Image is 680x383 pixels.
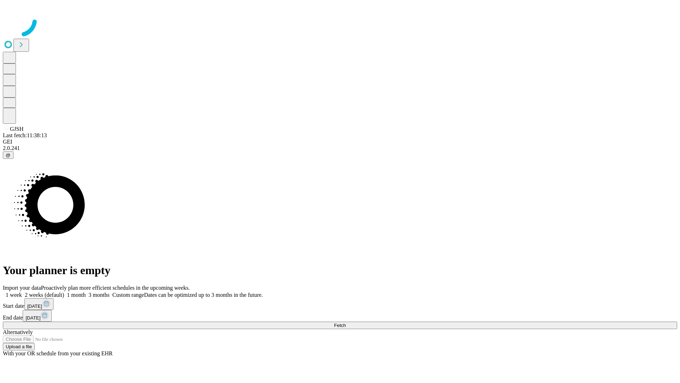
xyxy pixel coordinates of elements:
[3,264,677,277] h1: Your planner is empty
[3,145,677,151] div: 2.0.241
[3,329,33,335] span: Alternatively
[3,322,677,329] button: Fetch
[10,126,23,132] span: GJSH
[3,151,13,159] button: @
[334,323,346,328] span: Fetch
[112,292,144,298] span: Custom range
[6,292,22,298] span: 1 week
[3,285,41,291] span: Import your data
[89,292,109,298] span: 3 months
[27,304,42,309] span: [DATE]
[25,315,40,321] span: [DATE]
[24,298,53,310] button: [DATE]
[3,343,35,350] button: Upload a file
[67,292,86,298] span: 1 month
[41,285,190,291] span: Proactively plan more efficient schedules in the upcoming weeks.
[25,292,64,298] span: 2 weeks (default)
[6,152,11,158] span: @
[3,310,677,322] div: End date
[23,310,52,322] button: [DATE]
[3,132,47,138] span: Last fetch: 11:38:13
[3,139,677,145] div: GEI
[3,350,113,356] span: With your OR schedule from your existing EHR
[144,292,263,298] span: Dates can be optimized up to 3 months in the future.
[3,298,677,310] div: Start date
